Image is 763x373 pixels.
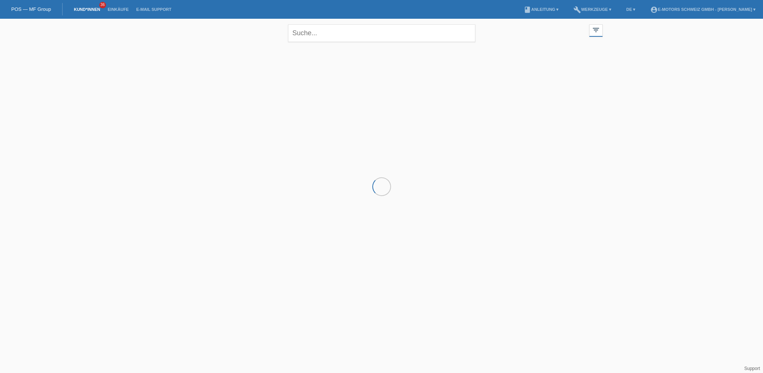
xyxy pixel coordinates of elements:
[647,7,759,12] a: account_circleE-Motors Schweiz GmbH - [PERSON_NAME] ▾
[288,24,475,42] input: Suche...
[570,7,615,12] a: buildWerkzeuge ▾
[573,6,581,13] i: build
[104,7,132,12] a: Einkäufe
[99,2,106,8] span: 36
[524,6,531,13] i: book
[520,7,562,12] a: bookAnleitung ▾
[623,7,639,12] a: DE ▾
[70,7,104,12] a: Kund*innen
[133,7,175,12] a: E-Mail Support
[592,26,600,34] i: filter_list
[11,6,51,12] a: POS — MF Group
[744,366,760,371] a: Support
[650,6,658,13] i: account_circle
